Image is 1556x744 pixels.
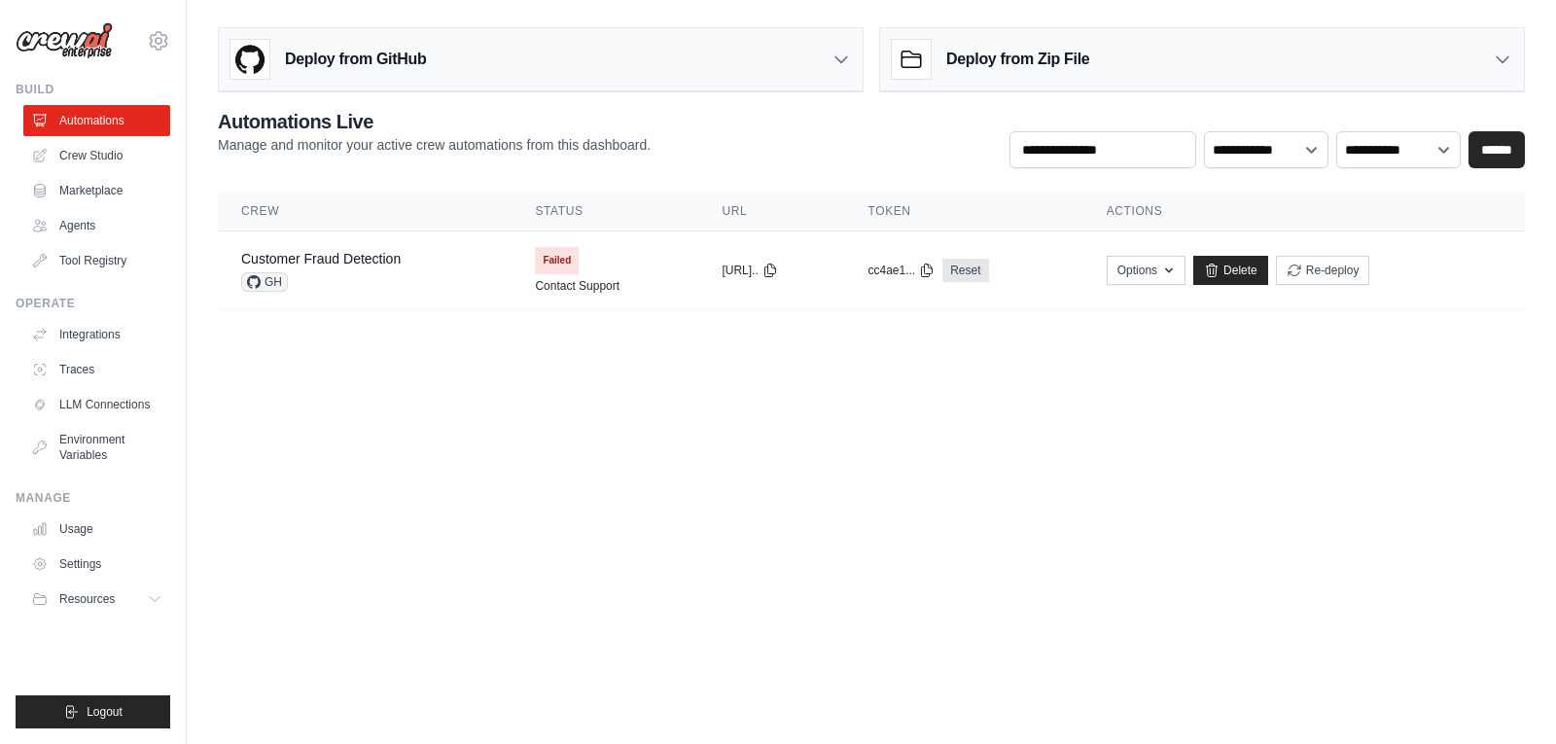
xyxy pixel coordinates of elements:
[1276,256,1370,285] button: Re-deploy
[23,105,170,136] a: Automations
[218,192,512,231] th: Crew
[16,490,170,506] div: Manage
[512,192,698,231] th: Status
[23,354,170,385] a: Traces
[23,245,170,276] a: Tool Registry
[23,319,170,350] a: Integrations
[218,135,651,155] p: Manage and monitor your active crew automations from this dashboard.
[1083,192,1525,231] th: Actions
[241,251,401,266] a: Customer Fraud Detection
[16,82,170,97] div: Build
[59,591,115,607] span: Resources
[23,514,170,545] a: Usage
[698,192,844,231] th: URL
[23,175,170,206] a: Marketplace
[23,549,170,580] a: Settings
[23,210,170,241] a: Agents
[1107,256,1185,285] button: Options
[868,263,936,278] button: cc4ae1...
[23,140,170,171] a: Crew Studio
[535,278,619,294] a: Contact Support
[87,704,123,720] span: Logout
[16,22,113,59] img: Logo
[16,296,170,311] div: Operate
[23,389,170,420] a: LLM Connections
[845,192,1083,231] th: Token
[1193,256,1268,285] a: Delete
[16,695,170,728] button: Logout
[241,272,288,292] span: GH
[535,247,579,274] span: Failed
[942,259,988,282] a: Reset
[218,108,651,135] h2: Automations Live
[23,424,170,471] a: Environment Variables
[946,48,1089,71] h3: Deploy from Zip File
[23,584,170,615] button: Resources
[230,40,269,79] img: GitHub Logo
[285,48,426,71] h3: Deploy from GitHub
